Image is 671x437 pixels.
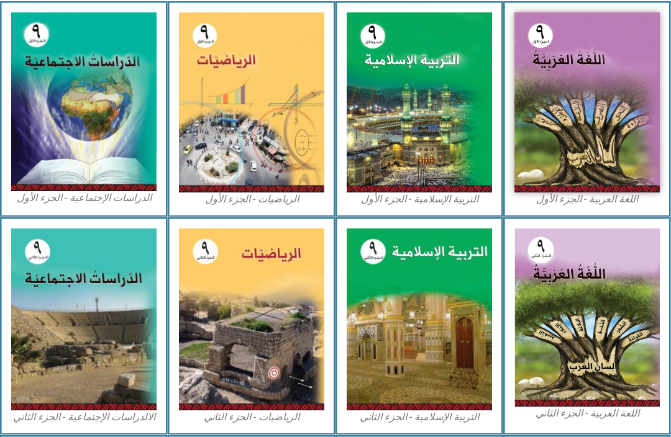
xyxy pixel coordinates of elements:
figcaption: الرياضيات - الجزء الثاني [179,410,324,424]
figcaption: الرياضيات - الجزء الأول​ [179,192,324,206]
figcaption: التربية الإسلامية - الجزء الأول [347,192,492,206]
figcaption: التربية الإسلامية - الجزء الثاني [347,410,492,424]
figcaption: اللغة العربية - الجزء الثاني [514,407,660,420]
figcaption: اللغة العربية - الجزء الأول​ [514,192,660,206]
figcaption: الالدراسات الإجتماعية - الجزء الثاني [11,410,157,424]
figcaption: الدراسات الإجتماعية - الجزء الأول​ [11,191,157,205]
